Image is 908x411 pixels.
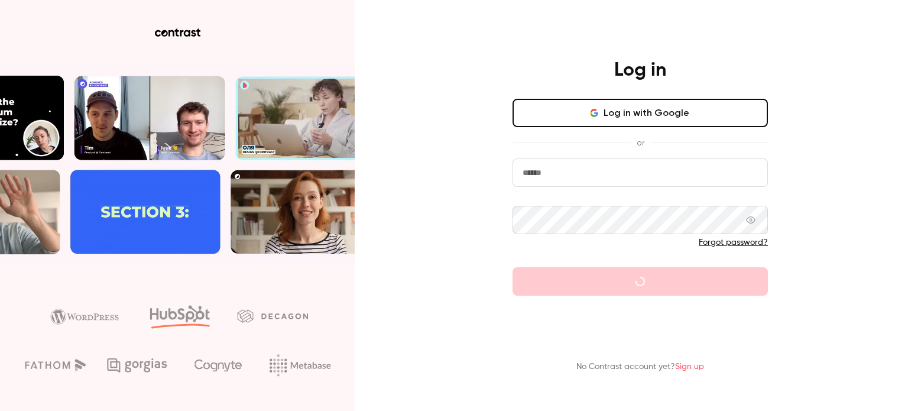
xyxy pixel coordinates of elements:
a: Sign up [675,363,704,371]
a: Forgot password? [699,238,768,247]
span: or [631,137,650,149]
h4: Log in [614,59,666,82]
button: Log in with Google [513,99,768,127]
img: decagon [237,309,308,322]
p: No Contrast account yet? [576,361,704,373]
